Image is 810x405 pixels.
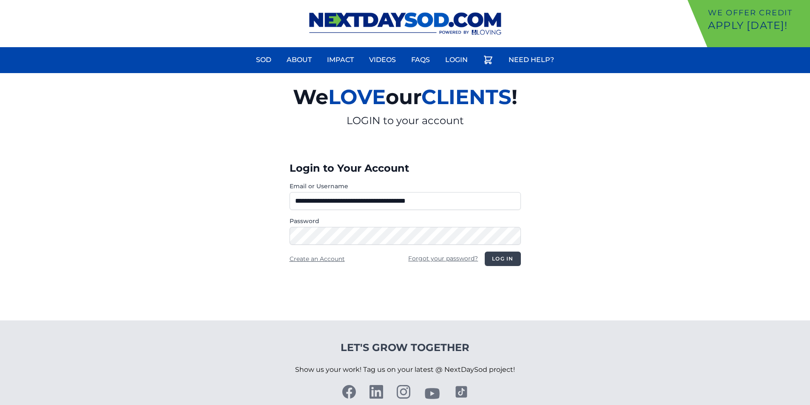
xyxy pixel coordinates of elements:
a: Need Help? [503,50,559,70]
h2: We our ! [194,80,616,114]
a: Sod [251,50,276,70]
h3: Login to Your Account [290,161,521,175]
label: Password [290,217,521,225]
h4: Let's Grow Together [295,341,515,354]
button: Log in [485,252,520,266]
label: Email or Username [290,182,521,190]
a: Videos [364,50,401,70]
a: FAQs [406,50,435,70]
p: LOGIN to your account [194,114,616,127]
a: Impact [322,50,359,70]
span: LOVE [328,85,386,109]
p: We offer Credit [708,7,807,19]
p: Show us your work! Tag us on your latest @ NextDaySod project! [295,354,515,385]
a: Forgot your password? [408,255,478,262]
a: Login [440,50,473,70]
p: Apply [DATE]! [708,19,807,32]
span: CLIENTS [421,85,512,109]
a: About [281,50,317,70]
a: Create an Account [290,255,345,263]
